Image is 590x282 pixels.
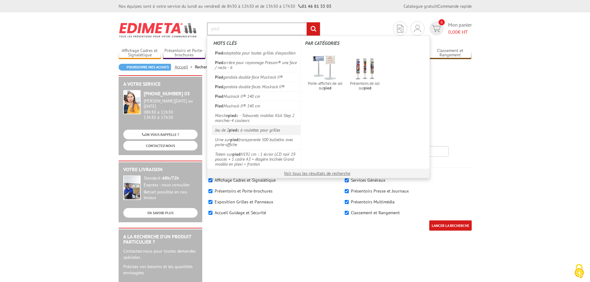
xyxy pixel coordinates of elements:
input: Présentoirs Multimédia [345,200,349,204]
em: pied [364,85,371,91]
div: Standard : [144,176,198,181]
a: Totem surpiedH192 cm : 1 écran LCD noir 19 pouces + 1 cadre A3 + étagère inclinée Grand modèle en... [212,149,301,169]
a: Piedadaptable pour toutes grilles d'exposition [212,48,301,58]
a: devis rapide 0 Mon panier 0,00€ HT [428,21,472,36]
span: Présentoirs de sol sur [347,81,383,90]
a: Urne surpiedtransparente 500 bulletins avec porte-affiche [212,135,301,149]
em: Pied [215,74,223,80]
input: Accueil Guidage et Sécurité [208,211,212,215]
span: 0,00 [448,29,458,35]
img: devis rapide [397,25,403,33]
strong: 01 46 81 33 03 [298,3,331,9]
em: pied [232,151,241,157]
label: Par catégories [305,37,425,50]
button: Cookies (fenêtre modale) [568,261,590,282]
img: devis rapide [414,25,421,32]
input: Affichage Cadres et Signalétique [208,178,212,182]
h2: A la recherche d'un produit particulier ? [123,234,198,245]
a: CONTACTEZ-NOUS [123,141,198,150]
div: Rechercher un produit ou une référence... [207,36,430,178]
em: Pied [215,60,223,65]
input: Classement et Rangement [345,211,349,215]
img: widget-service.jpg [123,90,141,114]
label: Classement et Rangement [351,210,400,215]
span: € HT [448,28,472,36]
a: Voir tous les résultats de recherche [284,171,350,176]
label: Présentoirs Multimédia [351,199,395,205]
a: Piedgondole double-face Musirack II® [212,72,301,82]
div: Express : nous consulter [144,182,198,188]
a: Jeu de 2pieds à roulettes pour grilles [212,125,301,135]
em: Pied [215,50,223,56]
a: Commande rapide [438,3,472,9]
a: Présentoirs et Porte-brochures [163,48,206,58]
a: Piedarrière pour rayonnage Presam® une face / recto - 6 [212,58,301,72]
div: 08h30 à 12h30 13h30 à 17h30 [144,98,198,120]
img: Cookies (fenêtre modale) [571,263,587,279]
p: Précisez vos besoins et les quantités envisagées [123,263,198,276]
a: Classement et Rangement [429,48,472,58]
a: EN SAVOIR PLUS [123,208,198,218]
label: Affichage Cadres et Signalétique [215,177,276,183]
img: de-sol.jpg [352,55,378,81]
a: Catalogue gratuit [404,3,437,9]
a: Affichage Cadres et Signalétique [119,48,161,58]
a: PiedMusirack II® 140 cm [212,91,301,101]
strong: [PHONE_NUMBER] 03 [144,90,190,97]
h2: A votre service [123,81,198,87]
em: Pied [215,103,223,109]
span: Porte-affiches de sol sur [307,81,343,90]
span: Mots clés [213,40,237,46]
span: 0 [439,19,445,25]
img: widget-livraison.jpg [123,176,141,200]
img: devis rapide [432,25,441,32]
em: pied [230,137,238,142]
label: Présentoirs Presse et Journaux [351,188,409,194]
span: Mon panier [448,21,472,36]
strong: 48h/72h [162,175,179,181]
input: Exposition Grilles et Panneaux [208,200,212,204]
a: Marchepieds - Tabourets mobiles Kick Step 2 marches-4 couleurs [212,111,301,125]
a: Présentoirs de sol surpied [345,54,385,93]
em: pied [228,113,236,118]
h2: Votre livraison [123,167,198,172]
a: Porte-affiches de sol surpied [305,54,345,93]
div: Nos équipes sont à votre service du lundi au vendredi de 8h30 à 12h30 et de 13h30 à 17h30 [119,3,331,9]
label: Accueil Guidage et Sécurité [215,210,266,215]
a: Piedgondole double-faces Musirack II® [212,82,301,91]
div: | [404,3,472,9]
div: Retrait possible en nos locaux [144,189,198,201]
img: porte-affiches.png [312,55,338,81]
label: Présentoirs et Porte-brochures [215,188,273,194]
em: pied [324,85,331,91]
em: pied [229,127,237,133]
label: Exposition Grilles et Panneaux [215,199,273,205]
a: PiedMusirack II® 140 cm [212,101,301,111]
p: Contactez-nous pour toutes demandes spéciales [123,248,198,260]
input: Rechercher un produit ou une référence... [207,22,320,36]
li: Recherche avancée [195,64,230,70]
input: LANCER LA RECHERCHE [429,220,472,231]
img: Edimeta [119,19,198,41]
em: Pied [215,84,223,89]
input: Présentoirs Presse et Journaux [345,189,349,193]
a: Poursuivre mes achats [119,64,171,71]
em: Pied [215,93,223,99]
input: Présentoirs et Porte-brochures [208,189,212,193]
label: Services Généraux [351,177,385,183]
a: Accueil [175,64,195,70]
input: Services Généraux [345,178,349,182]
input: rechercher [307,22,320,36]
div: [PERSON_NAME][DATE] au [DATE] [144,98,198,109]
a: ON VOUS RAPPELLE ? [123,130,198,139]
